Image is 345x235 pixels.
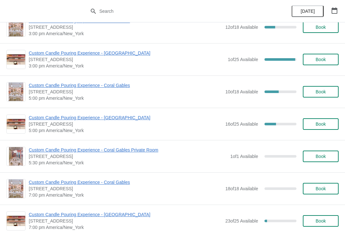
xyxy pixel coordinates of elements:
[316,89,326,94] span: Book
[9,82,24,101] img: Custom Candle Pouring Experience - Coral Gables | 154 Giralda Avenue, Coral Gables, FL, USA | 5:0...
[301,9,315,14] span: [DATE]
[99,5,259,17] input: Search
[29,224,222,231] span: 7:00 pm America/New_York
[29,211,222,218] span: Custom Candle Pouring Experience - [GEOGRAPHIC_DATA]
[303,21,339,33] button: Book
[29,127,222,134] span: 5:00 pm America/New_York
[303,86,339,98] button: Book
[7,119,25,129] img: Custom Candle Pouring Experience - Fort Lauderdale | 914 East Las Olas Boulevard, Fort Lauderdale...
[29,56,225,63] span: [STREET_ADDRESS]
[316,57,326,62] span: Book
[29,63,225,69] span: 3:00 pm America/New_York
[316,154,326,159] span: Book
[29,82,222,89] span: Custom Candle Pouring Experience - Coral Gables
[316,186,326,191] span: Book
[9,18,24,36] img: Custom Candle Pouring Experience - Coral Gables | 154 Giralda Avenue, Coral Gables, FL, USA | 3:0...
[29,160,227,166] span: 5:30 pm America/New_York
[292,5,324,17] button: [DATE]
[228,57,258,62] span: 1 of 25 Available
[29,114,222,121] span: Custom Candle Pouring Experience - [GEOGRAPHIC_DATA]
[29,192,222,198] span: 7:00 pm America/New_York
[225,186,258,191] span: 18 of 18 Available
[225,121,258,127] span: 16 of 25 Available
[29,121,222,127] span: [STREET_ADDRESS]
[29,185,222,192] span: [STREET_ADDRESS]
[29,218,222,224] span: [STREET_ADDRESS]
[29,179,222,185] span: Custom Candle Pouring Experience - Coral Gables
[7,54,25,65] img: Custom Candle Pouring Experience - Fort Lauderdale | 914 East Las Olas Boulevard, Fort Lauderdale...
[29,95,222,101] span: 5:00 pm America/New_York
[303,183,339,194] button: Book
[225,25,258,30] span: 12 of 18 Available
[225,218,258,223] span: 23 of 25 Available
[29,50,225,56] span: Custom Candle Pouring Experience - [GEOGRAPHIC_DATA]
[29,30,222,37] span: 3:00 pm America/New_York
[9,179,24,198] img: Custom Candle Pouring Experience - Coral Gables | 154 Giralda Avenue, Coral Gables, FL, USA | 7:0...
[29,24,222,30] span: [STREET_ADDRESS]
[303,118,339,130] button: Book
[303,54,339,65] button: Book
[303,215,339,227] button: Book
[7,216,25,226] img: Custom Candle Pouring Experience - Fort Lauderdale | 914 East Las Olas Boulevard, Fort Lauderdale...
[316,218,326,223] span: Book
[230,154,258,159] span: 1 of 1 Available
[29,147,227,153] span: Custom Candle Pouring Experience - Coral Gables Private Room
[29,89,222,95] span: [STREET_ADDRESS]
[303,151,339,162] button: Book
[316,25,326,30] span: Book
[9,147,23,166] img: Custom Candle Pouring Experience - Coral Gables Private Room | 154 Giralda Avenue, Coral Gables, ...
[225,89,258,94] span: 10 of 18 Available
[29,153,227,160] span: [STREET_ADDRESS]
[316,121,326,127] span: Book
